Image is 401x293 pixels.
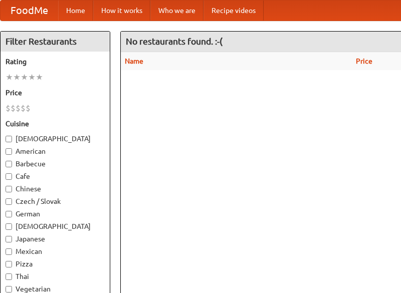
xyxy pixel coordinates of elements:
h4: Filter Restaurants [1,32,110,52]
input: Czech / Slovak [6,198,12,205]
li: ★ [6,72,13,83]
li: ★ [21,72,28,83]
input: Chinese [6,186,12,192]
label: Pizza [6,259,105,269]
label: Japanese [6,234,105,244]
label: Chinese [6,184,105,194]
li: $ [11,103,16,114]
input: Vegetarian [6,286,12,292]
input: [DEMOGRAPHIC_DATA] [6,136,12,142]
label: Thai [6,271,105,281]
label: [DEMOGRAPHIC_DATA] [6,221,105,231]
label: American [6,146,105,156]
label: Barbecue [6,159,105,169]
input: Japanese [6,236,12,242]
label: Czech / Slovak [6,196,105,206]
input: Thai [6,273,12,280]
li: $ [16,103,21,114]
input: Mexican [6,248,12,255]
li: ★ [28,72,36,83]
li: ★ [36,72,43,83]
label: [DEMOGRAPHIC_DATA] [6,134,105,144]
ng-pluralize: No restaurants found. :-( [126,37,223,46]
a: Home [58,1,93,21]
input: Cafe [6,173,12,180]
h5: Price [6,88,105,98]
li: $ [21,103,26,114]
a: FoodMe [1,1,58,21]
input: Barbecue [6,161,12,167]
label: Mexican [6,246,105,256]
input: Pizza [6,261,12,267]
a: Who we are [150,1,204,21]
a: Name [125,57,143,65]
label: Cafe [6,171,105,181]
label: German [6,209,105,219]
li: $ [26,103,31,114]
a: Price [356,57,372,65]
h5: Rating [6,57,105,67]
li: ★ [13,72,21,83]
input: American [6,148,12,155]
input: [DEMOGRAPHIC_DATA] [6,223,12,230]
li: $ [6,103,11,114]
a: How it works [93,1,150,21]
input: German [6,211,12,217]
a: Recipe videos [204,1,264,21]
h5: Cuisine [6,119,105,129]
